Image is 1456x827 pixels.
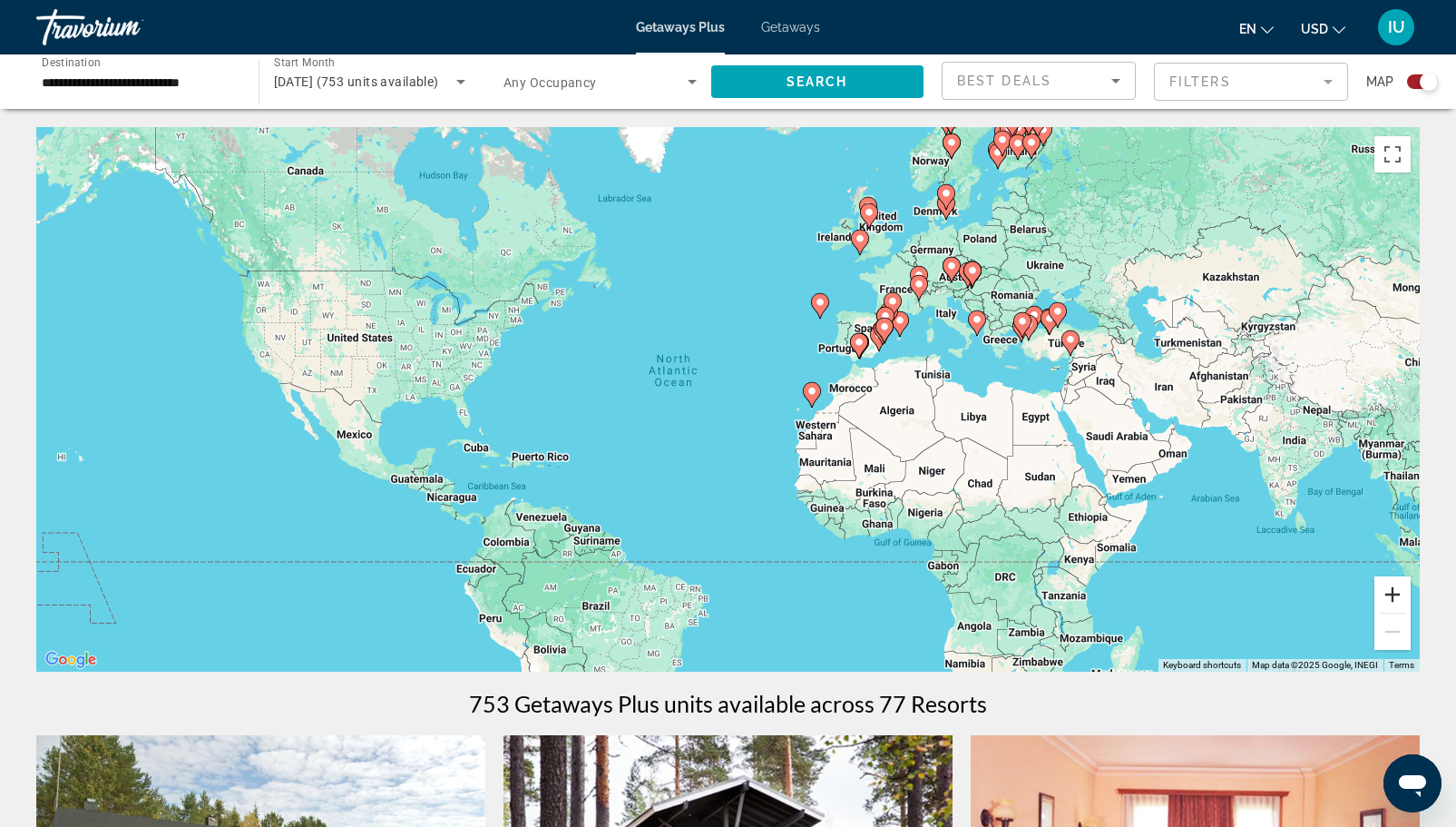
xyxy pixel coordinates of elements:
[957,74,1051,88] span: Best Deals
[1366,69,1393,94] span: Map
[41,648,101,672] a: Open this area in Google Maps (opens a new window)
[274,74,439,89] span: [DATE] (753 units available)
[787,74,848,89] span: Search
[1239,15,1274,42] button: Change language
[274,56,335,69] span: Start Month
[1239,22,1256,36] span: en
[41,648,101,672] img: Google
[636,20,725,34] a: Getaways Plus
[1373,8,1420,46] button: User Menu
[503,75,597,90] span: Any Occupancy
[1154,62,1348,102] button: Filter
[957,70,1120,92] mat-select: Sort by
[1301,22,1328,36] span: USD
[36,4,218,51] a: Travorium
[1388,18,1405,36] span: IU
[1374,136,1411,172] button: Toggle fullscreen view
[711,65,924,98] button: Search
[761,20,820,34] a: Getaways
[1374,614,1411,650] button: Zoom out
[1374,576,1411,613] button: Zoom in
[1252,660,1378,670] span: Map data ©2025 Google, INEGI
[1383,754,1441,812] iframe: Button to launch messaging window
[1301,15,1345,42] button: Change currency
[1389,660,1414,670] a: Terms (opens in new tab)
[1163,659,1241,672] button: Keyboard shortcuts
[42,55,101,68] span: Destination
[469,690,987,717] h1: 753 Getaways Plus units available across 77 Resorts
